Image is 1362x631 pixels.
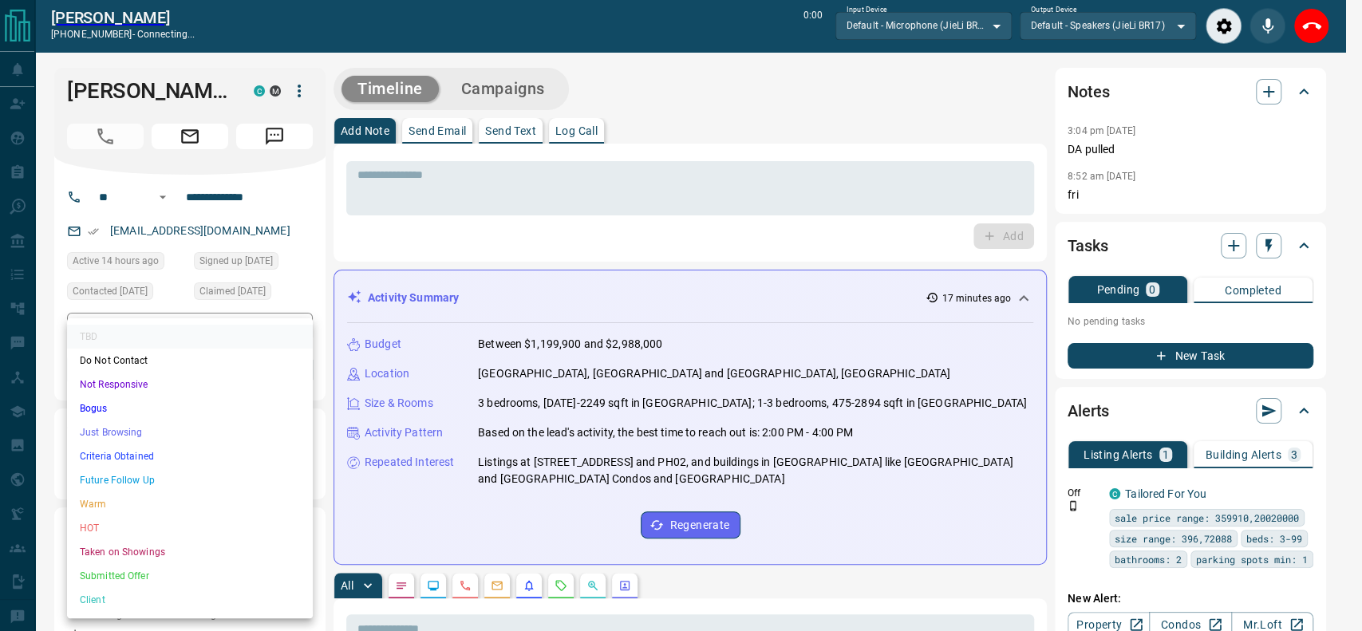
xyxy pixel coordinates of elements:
[67,373,313,396] li: Not Responsive
[67,516,313,540] li: HOT
[67,564,313,588] li: Submitted Offer
[67,420,313,444] li: Just Browsing
[67,468,313,492] li: Future Follow Up
[67,396,313,420] li: Bogus
[67,540,313,564] li: Taken on Showings
[67,588,313,612] li: Client
[67,444,313,468] li: Criteria Obtained
[67,349,313,373] li: Do Not Contact
[67,492,313,516] li: Warm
